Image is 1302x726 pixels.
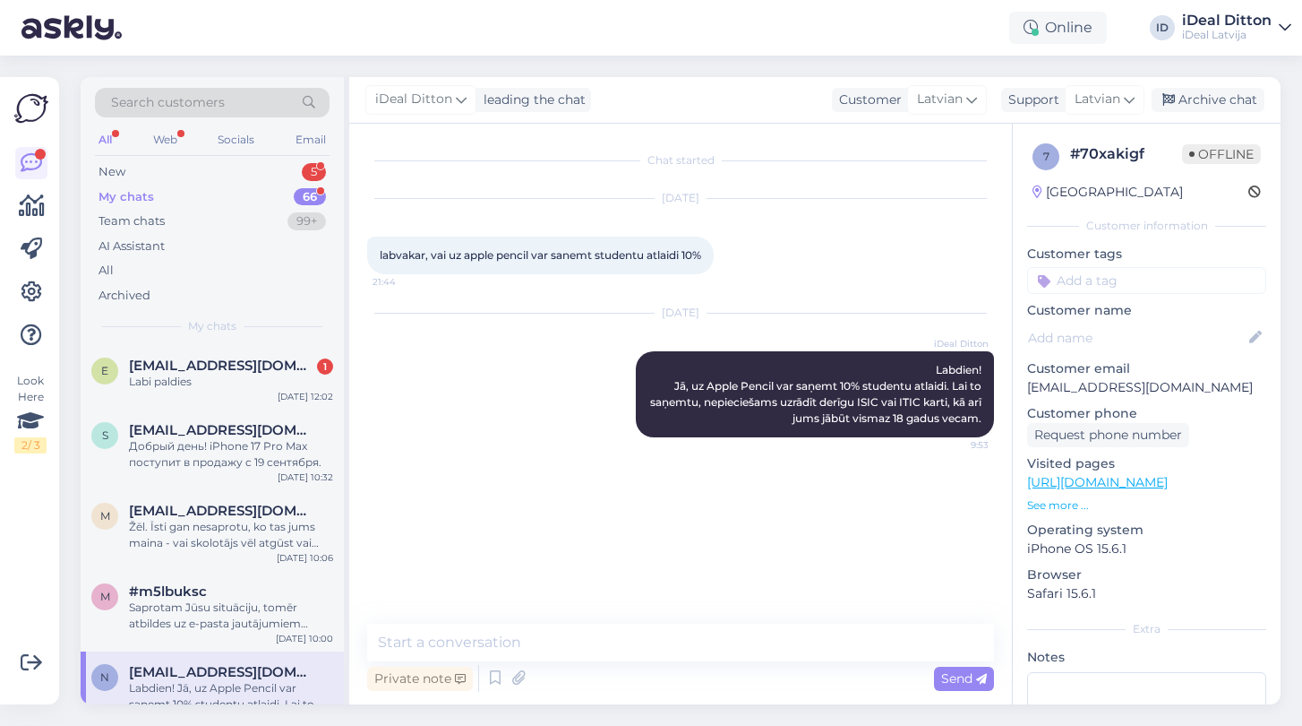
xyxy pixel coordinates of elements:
[129,519,333,551] div: Žēl. Īsti gan nesaprotu, ko tas jums maina - vai skolotājs vēl atgūst vai neatgūst pvn, ieliekot ...
[99,238,165,255] div: AI Assistant
[302,163,326,181] div: 5
[1043,150,1049,163] span: 7
[921,337,989,350] span: iDeal Ditton
[129,503,315,519] span: mani_piedavajumi@inbox.lv
[1001,91,1059,109] div: Support
[129,422,315,438] span: spotifiny@gmail.com
[100,590,110,603] span: m
[14,373,47,454] div: Look Here
[129,438,333,471] div: Добрый день! iPhone 17 Pro Max поступит в продажу с 19 сентября.
[1027,218,1266,234] div: Customer information
[129,358,315,374] span: emilskalviss@inbox.lv
[1027,474,1168,490] a: [URL][DOMAIN_NAME]
[1027,521,1266,540] p: Operating system
[1070,143,1182,165] div: # 70xakigf
[129,600,333,632] div: Saprotam Jūsu situāciju, tomēr atbildes uz e-pasta jautājumiem interneta veikalā tiek sniegtas ri...
[1027,648,1266,667] p: Notes
[921,438,989,452] span: 9:53
[1027,497,1266,514] p: See more ...
[1182,13,1272,28] div: iDeal Ditton
[1027,301,1266,320] p: Customer name
[1152,88,1264,112] div: Archive chat
[367,667,473,691] div: Private note
[101,364,108,377] span: e
[99,188,154,206] div: My chats
[1027,423,1189,447] div: Request phone number
[1027,454,1266,473] p: Visited pages
[14,437,47,454] div: 2 / 3
[380,248,701,262] span: labvakar, vai uz apple pencil var sanemt studentu atlaidi 10%
[832,91,902,109] div: Customer
[1027,359,1266,378] p: Customer email
[278,471,333,484] div: [DATE] 10:32
[1027,584,1266,603] p: Safari 15.6.1
[287,212,326,230] div: 99+
[317,359,333,375] div: 1
[100,670,109,684] span: n
[129,583,207,600] span: #m5lbuksc
[294,188,326,206] div: 66
[941,670,987,687] span: Send
[1027,267,1266,294] input: Add a tag
[1027,566,1266,584] p: Browser
[1075,90,1120,109] span: Latvian
[367,152,994,169] div: Chat started
[95,128,116,151] div: All
[214,128,258,151] div: Socials
[99,262,114,280] div: All
[14,91,48,125] img: Askly Logo
[1009,12,1107,44] div: Online
[102,428,108,442] span: s
[188,318,236,334] span: My chats
[1182,144,1261,164] span: Offline
[1028,328,1246,348] input: Add name
[129,664,315,680] span: nasstjamhm@gmail.com
[1182,28,1272,42] div: iDeal Latvija
[99,212,165,230] div: Team chats
[99,287,150,305] div: Archived
[476,91,586,109] div: leading the chat
[292,128,330,151] div: Email
[1027,540,1266,558] p: iPhone OS 15.6.1
[1182,13,1291,42] a: iDeal DittoniDeal Latvija
[1032,183,1183,202] div: [GEOGRAPHIC_DATA]
[129,680,333,713] div: Labdien! Jā, uz Apple Pencil var saņemt 10% studentu atlaidi. Lai to saņemtu, nepieciešams uzrādī...
[129,374,333,390] div: Labi paldies
[373,275,440,289] span: 21:44
[367,190,994,206] div: [DATE]
[375,90,452,109] span: iDeal Ditton
[111,93,225,112] span: Search customers
[1027,378,1266,397] p: [EMAIL_ADDRESS][DOMAIN_NAME]
[1150,15,1175,40] div: ID
[367,305,994,321] div: [DATE]
[1027,245,1266,264] p: Customer tags
[917,90,963,109] span: Latvian
[276,632,333,645] div: [DATE] 10:00
[150,128,181,151] div: Web
[277,551,333,565] div: [DATE] 10:06
[1027,621,1266,637] div: Extra
[278,390,333,403] div: [DATE] 12:02
[1027,404,1266,423] p: Customer phone
[100,509,110,523] span: m
[99,163,125,181] div: New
